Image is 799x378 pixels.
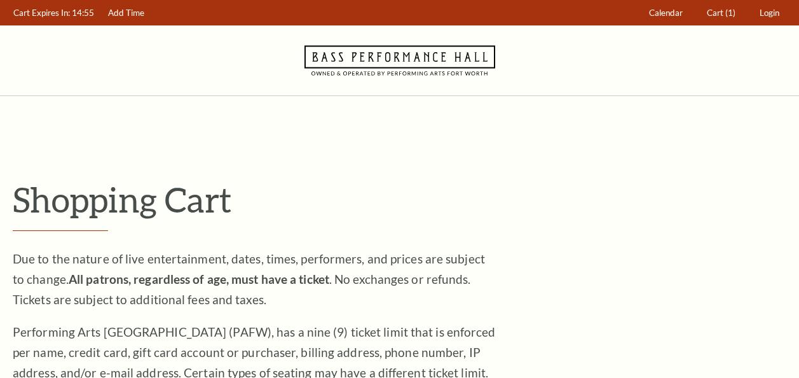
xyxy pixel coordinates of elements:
[707,8,723,18] span: Cart
[13,179,786,220] p: Shopping Cart
[102,1,151,25] a: Add Time
[643,1,689,25] a: Calendar
[754,1,786,25] a: Login
[649,8,683,18] span: Calendar
[701,1,742,25] a: Cart (1)
[725,8,735,18] span: (1)
[72,8,94,18] span: 14:55
[13,251,485,307] span: Due to the nature of live entertainment, dates, times, performers, and prices are subject to chan...
[760,8,779,18] span: Login
[13,8,70,18] span: Cart Expires In:
[69,272,329,286] strong: All patrons, regardless of age, must have a ticket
